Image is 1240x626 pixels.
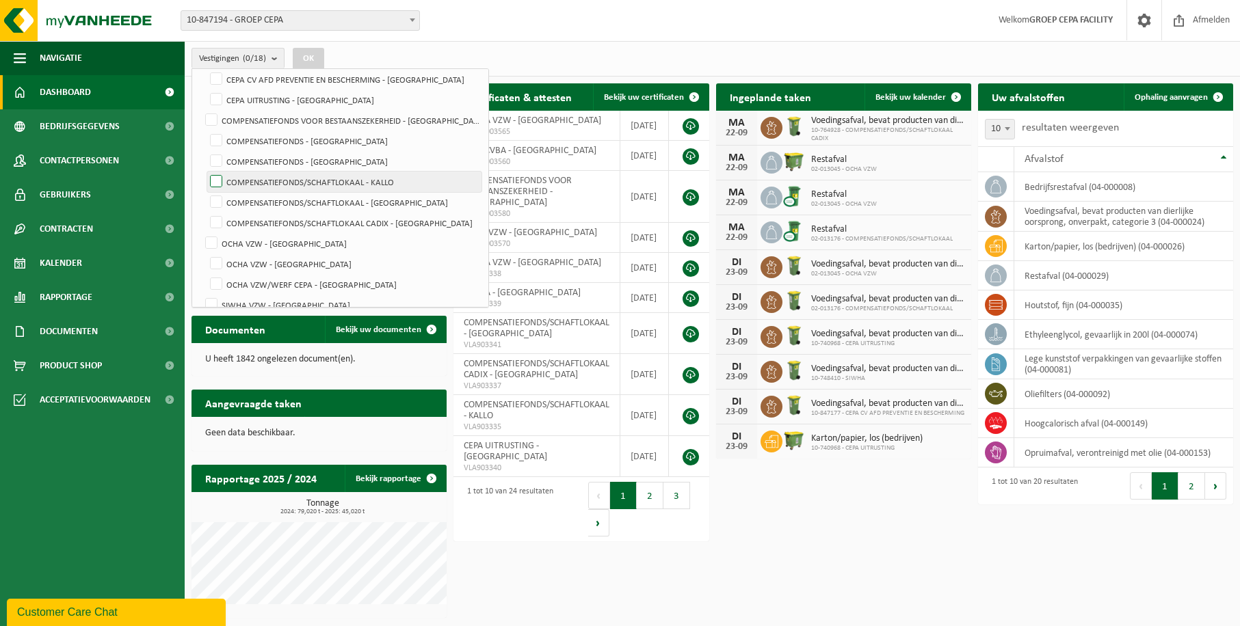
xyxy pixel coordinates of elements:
[1014,172,1233,202] td: bedrijfsrestafval (04-000008)
[1022,122,1119,133] label: resultaten weergeven
[198,499,447,515] h3: Tonnage
[723,338,750,347] div: 23-09
[1178,472,1205,500] button: 2
[1014,290,1233,320] td: houtstof, fijn (04-000035)
[336,325,421,334] span: Bekijk uw documenten
[1014,379,1233,409] td: oliefilters (04-000092)
[723,362,750,372] div: DI
[207,192,482,213] label: COMPENSATIEFONDS/SCHAFTLOKAAL - [GEOGRAPHIC_DATA]
[723,431,750,442] div: DI
[723,303,750,312] div: 23-09
[782,394,806,417] img: WB-0140-HPE-GN-50
[723,407,750,417] div: 23-09
[464,176,572,208] span: COMPENSATIEFONDS VOOR BESTAANSZEKERHEID - [GEOGRAPHIC_DATA]
[782,150,806,173] img: WB-1100-HPE-GN-51
[464,239,609,249] span: RED25003570
[464,269,609,280] span: VLA903338
[811,259,964,270] span: Voedingsafval, bevat producten van dierlijke oorsprong, onverpakt, categorie 3
[782,324,806,347] img: WB-0140-HPE-GN-50
[723,268,750,277] div: 23-09
[620,395,668,436] td: [DATE]
[620,141,668,171] td: [DATE]
[1014,261,1233,290] td: restafval (04-000029)
[986,120,1014,139] span: 10
[811,329,964,340] span: Voedingsafval, bevat producten van dierlijke oorsprong, onverpakt, categorie 3
[593,83,708,111] a: Bekijk uw certificaten
[1124,83,1232,111] a: Ophaling aanvragen
[811,433,923,444] span: Karton/papier, los (bedrijven)
[243,54,266,63] count: (0/18)
[723,163,750,173] div: 22-09
[811,444,923,452] span: 10-740968 - CEPA UITRUSTING
[811,235,953,243] span: 02-013176 - COMPENSATIEFONDS/SCHAFTLOKAAL
[985,471,1078,501] div: 1 tot 10 van 20 resultaten
[1152,472,1178,500] button: 1
[40,246,82,280] span: Kalender
[811,398,964,409] span: Voedingsafval, bevat producten van dierlijke oorsprong, onverpakt, categorie 3
[205,428,433,438] p: Geen data beschikbaar.
[782,428,806,452] img: WB-1100-HPE-GN-50
[782,115,806,138] img: WB-0140-HPE-GN-50
[464,228,597,238] span: OCHA VZW - [GEOGRAPHIC_DATA]
[40,41,82,75] span: Navigatie
[663,482,690,509] button: 3
[782,185,806,208] img: WB-0240-CU
[40,109,120,144] span: Bedrijfsgegevens
[1014,438,1233,467] td: opruimafval, verontreinigd met olie (04-000153)
[1014,409,1233,438] td: hoogcalorisch afval (04-000149)
[978,83,1079,110] h2: Uw afvalstoffen
[464,156,609,167] span: RED25003560
[207,274,482,295] label: OCHA VZW/WERF CEPA - [GEOGRAPHIC_DATA]
[464,258,601,268] span: SIWHA VZW - [GEOGRAPHIC_DATA]
[40,383,150,417] span: Acceptatievoorwaarden
[811,126,964,143] span: 10-764928 - COMPENSATIEFONDS/SCHAFTLOKAAL CADIX
[181,11,419,30] span: 10-847194 - GROEP CEPA
[40,314,98,349] span: Documenten
[716,83,825,110] h2: Ingeplande taken
[40,75,91,109] span: Dashboard
[198,508,447,515] span: 2024: 79,020 t - 2025: 45,020 t
[811,294,964,305] span: Voedingsafval, bevat producten van dierlijke oorsprong, onverpakt, categorie 3
[723,396,750,407] div: DI
[192,316,279,342] h2: Documenten
[811,224,953,235] span: Restafval
[205,355,433,364] p: U heeft 1842 ongelezen document(en).
[620,354,668,395] td: [DATE]
[464,146,596,156] span: CEPA CVBA - [GEOGRAPHIC_DATA]
[345,465,445,492] a: Bekijk rapportage
[610,482,637,509] button: 1
[40,349,102,383] span: Product Shop
[464,400,609,421] span: COMPENSATIEFONDS/SCHAFTLOKAAL - KALLO
[811,409,964,418] span: 10-847177 - CEPA CV AFD PREVENTIE EN BESCHERMING
[464,381,609,392] span: VLA903337
[202,295,482,315] label: SIWHA VZW - [GEOGRAPHIC_DATA]
[464,422,609,433] span: VLA903335
[207,90,482,110] label: CEPA UITRUSTING - [GEOGRAPHIC_DATA]
[723,372,750,382] div: 23-09
[723,187,750,198] div: MA
[723,327,750,338] div: DI
[7,596,228,626] iframe: chat widget
[40,212,93,246] span: Contracten
[207,151,482,172] label: COMPENSATIEFONDS - [GEOGRAPHIC_DATA]
[723,442,750,452] div: 23-09
[620,436,668,477] td: [DATE]
[588,509,609,536] button: Next
[723,128,750,138] div: 22-09
[782,359,806,382] img: WB-0140-HPE-GN-50
[1029,15,1113,25] strong: GROEP CEPA FACILITY
[782,254,806,277] img: WB-0140-HPE-GN-50
[620,171,668,223] td: [DATE]
[620,313,668,354] td: [DATE]
[811,375,964,383] span: 10-748410 - SIWHA
[40,178,91,212] span: Gebruikers
[192,390,315,416] h2: Aangevraagde taken
[192,48,285,68] button: Vestigingen(0/18)
[811,115,964,126] span: Voedingsafval, bevat producten van dierlijke oorsprong, onverpakt, categorie 3
[723,118,750,128] div: MA
[325,316,445,343] a: Bekijk uw documenten
[811,200,877,208] span: 02-013045 - OCHA VZW
[202,110,482,131] label: COMPENSATIEFONDS VOOR BESTAANSZEKERHEID - [GEOGRAPHIC_DATA]
[588,482,610,509] button: Previous
[207,213,482,233] label: COMPENSATIEFONDS/SCHAFTLOKAAL CADIX - [GEOGRAPHIC_DATA]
